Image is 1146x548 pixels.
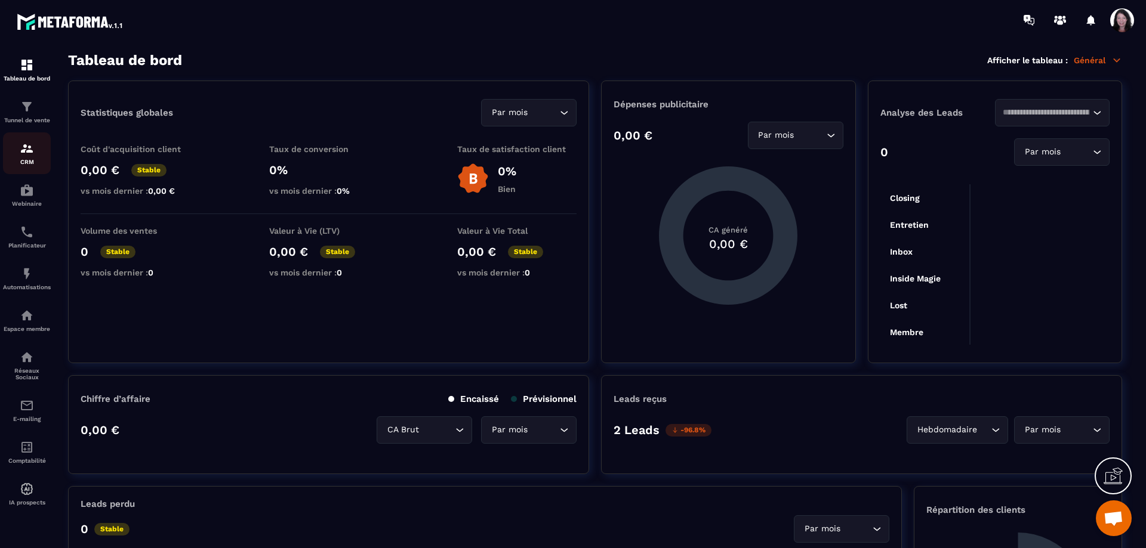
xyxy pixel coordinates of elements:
p: 0 [81,244,88,259]
span: 0,00 € [148,186,175,196]
div: Search for option [377,416,472,444]
p: Taux de satisfaction client [457,144,577,154]
div: Search for option [748,122,843,149]
img: formation [20,100,34,114]
span: Par mois [489,106,530,119]
p: Chiffre d’affaire [81,394,150,404]
div: Search for option [907,416,1008,444]
p: Taux de conversion [269,144,389,154]
p: Bien [498,184,516,194]
input: Search for option [1003,106,1090,119]
a: formationformationTunnel de vente [3,91,51,132]
img: automations [20,267,34,281]
img: email [20,398,34,413]
p: Analyse des Leads [880,107,995,118]
p: Volume des ventes [81,226,200,236]
span: Par mois [802,522,843,535]
p: 0% [269,163,389,177]
a: social-networksocial-networkRéseaux Sociaux [3,341,51,389]
span: Par mois [489,423,530,436]
p: Encaissé [448,394,499,404]
input: Search for option [1063,145,1090,159]
div: Search for option [794,515,889,543]
input: Search for option [530,106,557,119]
p: Stable [508,246,543,258]
p: Général [1074,55,1122,66]
tspan: Inside Magie [889,274,940,284]
p: Stable [100,246,135,258]
a: Ouvrir le chat [1096,500,1132,536]
div: Search for option [1014,138,1110,166]
img: automations [20,482,34,496]
p: Stable [320,246,355,258]
a: schedulerschedulerPlanificateur [3,216,51,258]
p: 0,00 € [269,244,308,259]
img: formation [20,58,34,72]
p: IA prospects [3,499,51,506]
p: 0,00 € [81,163,119,177]
tspan: Inbox [889,247,912,256]
p: Leads reçus [614,394,667,404]
a: emailemailE-mailing [3,389,51,431]
p: CRM [3,159,51,165]
a: accountantaccountantComptabilité [3,431,51,473]
span: 0 [337,268,342,277]
p: Webinaire [3,200,51,207]
h3: Tableau de bord [68,52,182,69]
p: Stable [94,523,130,535]
p: 0% [498,164,516,178]
p: vs mois dernier : [81,186,200,196]
tspan: Lost [889,301,907,310]
a: formationformationCRM [3,132,51,174]
input: Search for option [979,423,988,436]
p: vs mois dernier : [269,186,389,196]
p: vs mois dernier : [269,268,389,277]
span: 0% [337,186,350,196]
img: logo [17,11,124,32]
input: Search for option [843,522,870,535]
span: 0 [148,268,153,277]
span: Par mois [1022,423,1063,436]
tspan: Closing [889,193,919,203]
div: Search for option [995,99,1110,126]
img: accountant [20,440,34,454]
div: Search for option [1014,416,1110,444]
p: Prévisionnel [511,394,577,404]
span: CA Brut [384,423,421,436]
img: scheduler [20,225,34,239]
p: Afficher le tableau : [987,55,1068,65]
img: social-network [20,350,34,364]
img: formation [20,141,34,156]
p: 0 [81,522,88,536]
p: vs mois dernier : [457,268,577,277]
p: Espace membre [3,326,51,332]
p: Automatisations [3,284,51,290]
p: Tableau de bord [3,75,51,82]
input: Search for option [421,423,452,436]
p: 0 [880,145,888,159]
img: b-badge-o.b3b20ee6.svg [457,163,489,194]
p: Répartition des clients [926,504,1110,515]
img: automations [20,183,34,197]
p: Réseaux Sociaux [3,367,51,380]
p: 2 Leads [614,423,660,437]
input: Search for option [1063,423,1090,436]
div: Search for option [481,416,577,444]
p: Valeur à Vie Total [457,226,577,236]
p: Stable [131,164,167,177]
p: -96.8% [666,424,711,436]
tspan: Membre [889,327,923,337]
img: automations [20,308,34,323]
span: 0 [525,268,530,277]
a: automationsautomationsAutomatisations [3,258,51,299]
a: automationsautomationsWebinaire [3,174,51,216]
p: vs mois dernier : [81,268,200,277]
p: E-mailing [3,416,51,422]
p: Leads perdu [81,499,135,509]
span: Hebdomadaire [914,423,979,436]
span: Par mois [756,129,797,142]
p: 0,00 € [81,423,119,437]
div: Search for option [481,99,577,126]
p: Planificateur [3,242,51,249]
p: 0,00 € [614,128,652,143]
